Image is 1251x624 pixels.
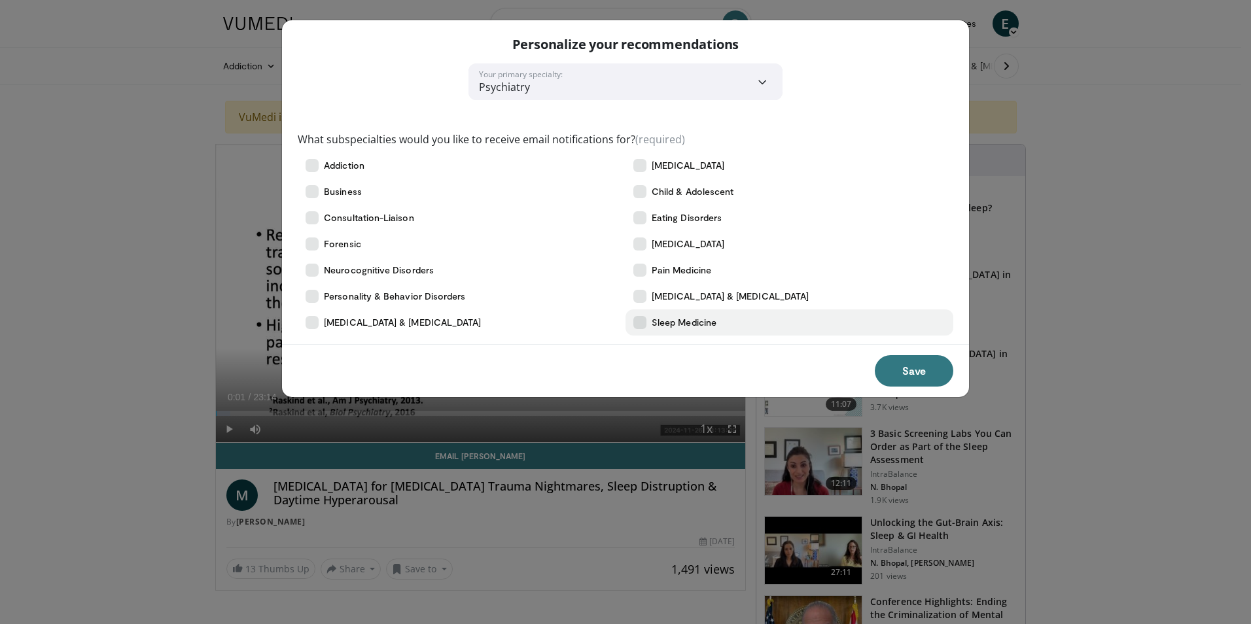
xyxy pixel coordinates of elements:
[298,131,685,147] label: What subspecialties would you like to receive email notifications for?
[324,237,361,251] span: Forensic
[875,355,953,387] button: Save
[652,211,722,224] span: Eating Disorders
[324,185,362,198] span: Business
[652,185,733,198] span: Child & Adolescent
[652,159,724,172] span: [MEDICAL_DATA]
[324,290,465,303] span: Personality & Behavior Disorders
[652,237,724,251] span: [MEDICAL_DATA]
[324,211,414,224] span: Consultation-Liaison
[324,316,481,329] span: [MEDICAL_DATA] & [MEDICAL_DATA]
[324,264,434,277] span: Neurocognitive Disorders
[635,132,685,147] span: (required)
[652,290,809,303] span: [MEDICAL_DATA] & [MEDICAL_DATA]
[324,159,364,172] span: Addiction
[512,36,739,53] p: Personalize your recommendations
[652,316,716,329] span: Sleep Medicine
[652,264,711,277] span: Pain Medicine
